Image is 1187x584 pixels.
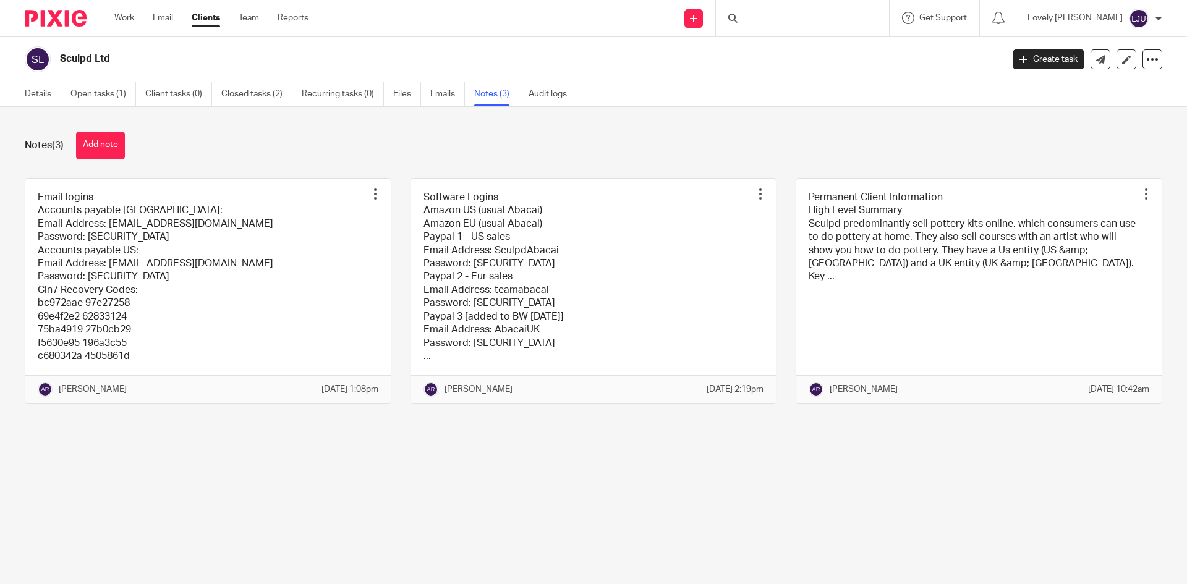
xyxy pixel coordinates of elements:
a: Reports [278,12,308,24]
span: (3) [52,140,64,150]
p: [PERSON_NAME] [59,383,127,396]
img: svg%3E [38,382,53,397]
p: Lovely [PERSON_NAME] [1027,12,1123,24]
img: svg%3E [1129,9,1149,28]
img: svg%3E [423,382,438,397]
button: Add note [76,132,125,159]
p: [PERSON_NAME] [445,383,513,396]
p: [DATE] 1:08pm [321,383,378,396]
a: Clients [192,12,220,24]
p: [DATE] 10:42am [1088,383,1149,396]
a: Details [25,82,61,106]
a: Closed tasks (2) [221,82,292,106]
img: svg%3E [25,46,51,72]
p: [DATE] 2:19pm [707,383,764,396]
a: Create task [1013,49,1084,69]
h1: Notes [25,139,64,152]
a: Notes (3) [474,82,519,106]
a: Open tasks (1) [70,82,136,106]
a: Client tasks (0) [145,82,212,106]
a: Audit logs [529,82,576,106]
img: svg%3E [809,382,823,397]
a: Recurring tasks (0) [302,82,384,106]
a: Work [114,12,134,24]
a: Email [153,12,173,24]
h2: Sculpd Ltd [60,53,807,66]
span: Get Support [919,14,967,22]
a: Files [393,82,421,106]
p: [PERSON_NAME] [830,383,898,396]
a: Emails [430,82,465,106]
a: Team [239,12,259,24]
img: Pixie [25,10,87,27]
